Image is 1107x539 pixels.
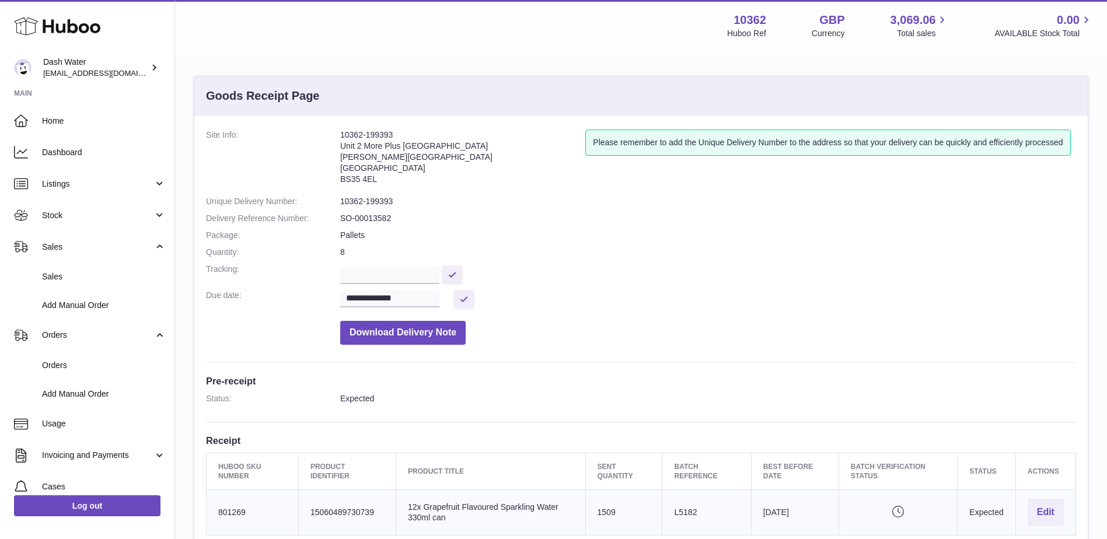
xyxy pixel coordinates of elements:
th: Sent Quantity [585,453,662,489]
span: Orders [42,360,166,371]
span: 0.00 [1057,12,1080,28]
button: Download Delivery Note [340,321,466,345]
a: 0.00 AVAILABLE Stock Total [994,12,1093,39]
div: Huboo Ref [727,28,766,39]
a: Log out [14,495,160,516]
td: 15060489730739 [298,490,396,535]
div: Currency [812,28,845,39]
td: 801269 [207,490,299,535]
span: Usage [42,418,166,429]
img: internalAdmin-10362@internal.huboo.com [14,59,32,76]
span: Orders [42,330,153,341]
span: Home [42,116,166,127]
span: Sales [42,271,166,282]
td: Expected [958,490,1015,535]
th: Best Before Date [751,453,839,489]
th: Status [958,453,1015,489]
h3: Receipt [206,434,1076,447]
dd: 8 [340,247,1076,258]
div: Dash Water [43,57,148,79]
th: Actions [1015,453,1075,489]
h3: Goods Receipt Page [206,88,320,104]
span: Sales [42,242,153,253]
td: L5182 [662,490,751,535]
dt: Unique Delivery Number: [206,196,340,207]
button: Edit [1028,499,1064,526]
dt: Site Info: [206,129,340,190]
span: Stock [42,210,153,221]
th: Huboo SKU Number [207,453,299,489]
dt: Quantity: [206,247,340,258]
dt: Delivery Reference Number: [206,213,340,224]
td: [DATE] [751,490,839,535]
span: [EMAIL_ADDRESS][DOMAIN_NAME] [43,68,172,78]
dt: Tracking: [206,264,340,284]
h3: Pre-receipt [206,374,1076,387]
span: Invoicing and Payments [42,450,153,461]
span: Listings [42,178,153,190]
strong: GBP [819,12,844,28]
span: Cases [42,481,166,492]
span: Dashboard [42,147,166,158]
td: 12x Grapefruit Flavoured Sparkling Water 330ml can [396,490,585,535]
dt: Package: [206,230,340,241]
div: Please remember to add the Unique Delivery Number to the address so that your delivery can be qui... [585,129,1070,156]
span: Add Manual Order [42,388,166,400]
th: Batch Verification Status [839,453,958,489]
a: 3,069.06 Total sales [891,12,949,39]
strong: 10362 [734,12,766,28]
dd: SO-00013582 [340,213,1076,224]
address: 10362-199393 Unit 2 More Plus [GEOGRAPHIC_DATA] [PERSON_NAME][GEOGRAPHIC_DATA] [GEOGRAPHIC_DATA] ... [340,129,585,190]
dd: Pallets [340,230,1076,241]
dd: Expected [340,393,1076,404]
span: Add Manual Order [42,300,166,311]
dt: Due date: [206,290,340,309]
dt: Status: [206,393,340,404]
td: 1509 [585,490,662,535]
span: Total sales [897,28,949,39]
span: 3,069.06 [891,12,936,28]
th: Batch Reference [662,453,751,489]
dd: 10362-199393 [340,196,1076,207]
th: Product title [396,453,585,489]
span: AVAILABLE Stock Total [994,28,1093,39]
th: Product Identifier [298,453,396,489]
